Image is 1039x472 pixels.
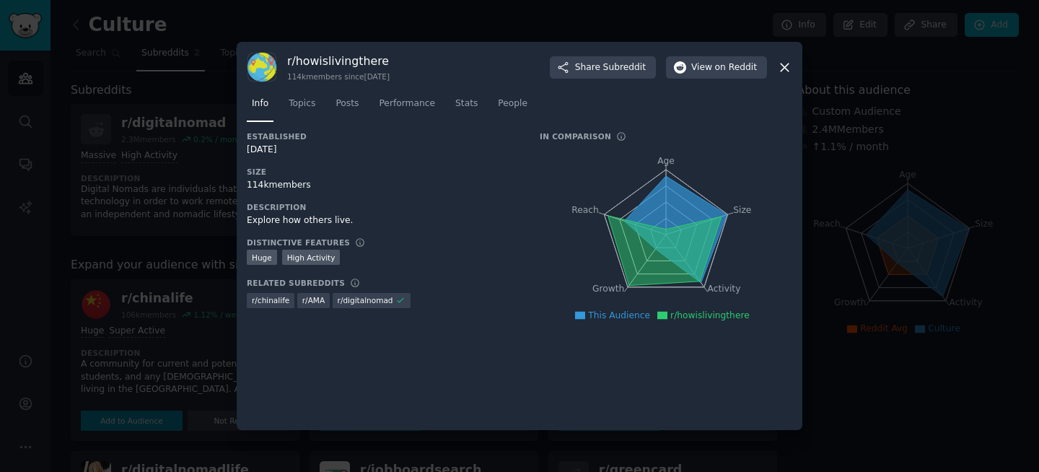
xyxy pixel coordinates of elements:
[252,295,289,305] span: r/ chinalife
[708,284,741,294] tspan: Activity
[247,92,273,122] a: Info
[715,61,757,74] span: on Reddit
[252,97,268,110] span: Info
[603,61,646,74] span: Subreddit
[540,131,611,141] h3: In Comparison
[247,202,519,212] h3: Description
[289,97,315,110] span: Topics
[657,156,675,166] tspan: Age
[455,97,478,110] span: Stats
[247,278,345,288] h3: Related Subreddits
[733,205,751,215] tspan: Size
[247,214,519,227] div: Explore how others live.
[575,61,646,74] span: Share
[284,92,320,122] a: Topics
[379,97,435,110] span: Performance
[550,56,656,79] button: ShareSubreddit
[588,310,650,320] span: This Audience
[336,97,359,110] span: Posts
[302,295,325,305] span: r/ AMA
[691,61,757,74] span: View
[247,250,277,265] div: Huge
[450,92,483,122] a: Stats
[374,92,440,122] a: Performance
[247,144,519,157] div: [DATE]
[498,97,527,110] span: People
[493,92,532,122] a: People
[666,56,767,79] button: Viewon Reddit
[330,92,364,122] a: Posts
[287,53,390,69] h3: r/ howislivingthere
[282,250,341,265] div: High Activity
[247,179,519,192] div: 114k members
[287,71,390,82] div: 114k members since [DATE]
[247,52,277,82] img: howislivingthere
[247,237,350,248] h3: Distinctive Features
[592,284,624,294] tspan: Growth
[338,295,393,305] span: r/ digitalnomad
[247,167,519,177] h3: Size
[670,310,750,320] span: r/howislivingthere
[247,131,519,141] h3: Established
[571,205,599,215] tspan: Reach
